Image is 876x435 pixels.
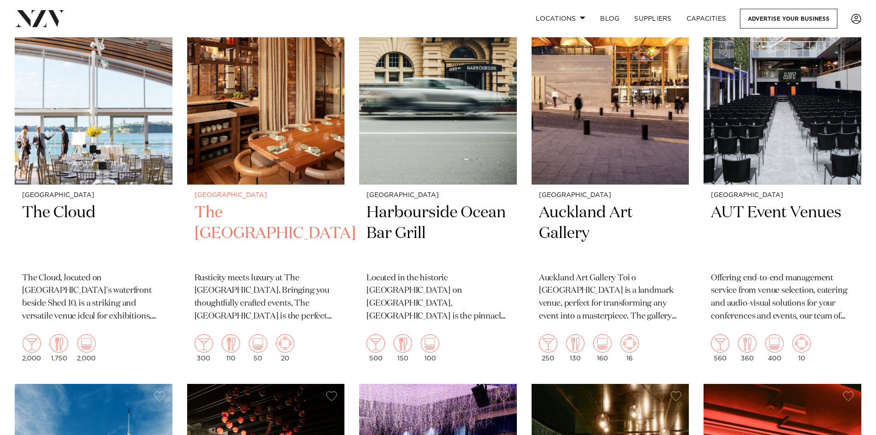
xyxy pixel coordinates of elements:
[22,272,165,324] p: The Cloud, located on [GEOGRAPHIC_DATA]'s waterfront beside Shed 10, is a striking and versatile ...
[195,203,338,265] h2: The [GEOGRAPHIC_DATA]
[394,334,412,362] div: 150
[421,334,439,362] div: 100
[539,272,682,324] p: Auckland Art Gallery Toi o [GEOGRAPHIC_DATA] is a landmark venue, perfect for transforming any ev...
[249,334,267,353] img: theatre.png
[222,334,240,362] div: 110
[50,334,68,362] div: 1,750
[22,334,41,362] div: 2,000
[711,272,854,324] p: Offering end-to-end management service from venue selection, catering and audio-visual solutions ...
[539,334,557,353] img: cocktail.png
[366,192,510,199] small: [GEOGRAPHIC_DATA]
[792,334,811,353] img: meeting.png
[23,334,41,353] img: cocktail.png
[740,9,837,29] a: Advertise your business
[50,334,68,353] img: dining.png
[593,334,612,353] img: theatre.png
[77,334,96,353] img: theatre.png
[195,334,213,353] img: cocktail.png
[276,334,294,353] img: meeting.png
[765,334,784,353] img: theatre.png
[222,334,240,353] img: dining.png
[620,334,639,353] img: meeting.png
[195,334,213,362] div: 300
[765,334,784,362] div: 400
[738,334,756,353] img: dining.png
[366,272,510,324] p: Located in the historic [GEOGRAPHIC_DATA] on [GEOGRAPHIC_DATA], [GEOGRAPHIC_DATA] is the pinnacle...
[738,334,756,362] div: 360
[711,334,729,353] img: cocktail.png
[539,203,682,265] h2: Auckland Art Gallery
[593,334,612,362] div: 160
[394,334,412,353] img: dining.png
[627,9,679,29] a: SUPPLIERS
[421,334,439,353] img: theatre.png
[711,334,729,362] div: 560
[276,334,294,362] div: 20
[249,334,267,362] div: 50
[528,9,593,29] a: Locations
[711,192,854,199] small: [GEOGRAPHIC_DATA]
[711,203,854,265] h2: AUT Event Venues
[539,192,682,199] small: [GEOGRAPHIC_DATA]
[22,203,165,265] h2: The Cloud
[77,334,96,362] div: 2,000
[195,192,338,199] small: [GEOGRAPHIC_DATA]
[22,192,165,199] small: [GEOGRAPHIC_DATA]
[366,334,385,362] div: 500
[195,272,338,324] p: Rusticity meets luxury at The [GEOGRAPHIC_DATA]. Bringing you thoughtfully crafted events, The [G...
[366,203,510,265] h2: Harbourside Ocean Bar Grill
[593,9,627,29] a: BLOG
[15,10,65,27] img: nzv-logo.png
[792,334,811,362] div: 10
[566,334,584,353] img: dining.png
[620,334,639,362] div: 16
[366,334,385,353] img: cocktail.png
[539,334,557,362] div: 250
[566,334,584,362] div: 130
[679,9,734,29] a: Capacities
